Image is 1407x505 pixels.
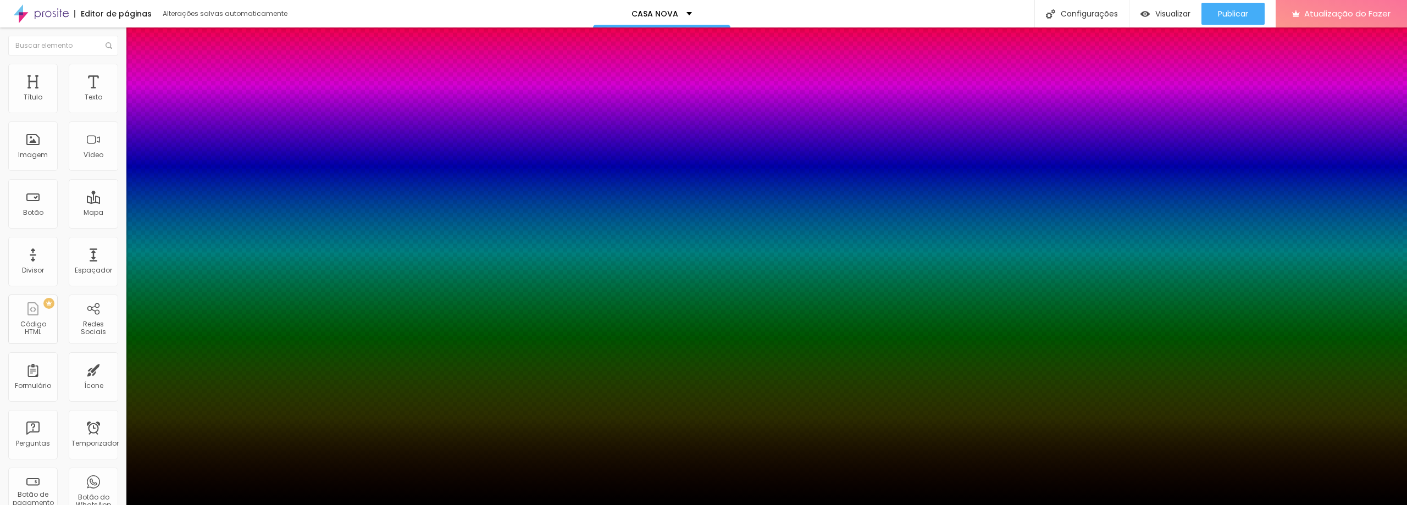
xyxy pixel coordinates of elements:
button: Visualizar [1129,3,1201,25]
font: Formulário [15,381,51,390]
font: Visualizar [1155,8,1190,19]
font: Espaçador [75,265,112,275]
button: Publicar [1201,3,1265,25]
font: Perguntas [16,439,50,448]
img: Ícone [106,42,112,49]
img: view-1.svg [1140,9,1150,19]
font: CASA NOVA [632,8,678,19]
font: Divisor [22,265,44,275]
font: Temporizador [71,439,119,448]
font: Imagem [18,150,48,159]
font: Mapa [84,208,103,217]
font: Configurações [1061,8,1118,19]
img: Ícone [1046,9,1055,19]
font: Alterações salvas automaticamente [163,9,287,18]
font: Título [24,92,42,102]
font: Editor de páginas [81,8,152,19]
font: Texto [85,92,102,102]
font: Publicar [1218,8,1248,19]
font: Ícone [84,381,103,390]
font: Código HTML [20,319,46,336]
input: Buscar elemento [8,36,118,56]
font: Atualização do Fazer [1304,8,1391,19]
font: Vídeo [84,150,103,159]
font: Redes Sociais [81,319,106,336]
font: Botão [23,208,43,217]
